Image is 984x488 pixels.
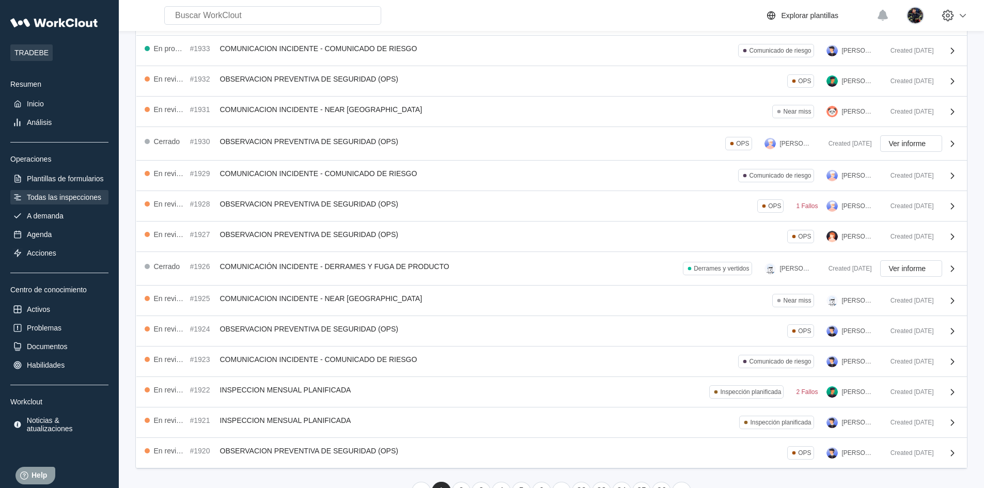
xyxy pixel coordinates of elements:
[798,233,811,240] div: OPS
[154,416,186,424] div: En revisión
[154,294,186,303] div: En revisión
[842,388,874,396] div: [PERSON_NAME]
[220,75,398,83] span: OBSERVACION PREVENTIVA DE SEGURIDAD (OPS)
[764,263,776,274] img: clout-01.png
[190,200,216,208] div: #1928
[220,416,351,424] span: INSPECCION MENSUAL PLANIFICADA
[826,447,838,459] img: user-5.png
[27,342,68,351] div: Documentos
[820,140,872,147] div: Created [DATE]
[220,447,398,455] span: OBSERVACION PREVENTIVA DE SEGURIDAD (OPS)
[882,388,934,396] div: Created [DATE]
[136,316,967,347] a: En revisión#1924OBSERVACION PREVENTIVA DE SEGURIDAD (OPS)OPS[PERSON_NAME]Created [DATE]
[136,438,967,468] a: En revisión#1920OBSERVACION PREVENTIVA DE SEGURIDAD (OPS)OPS[PERSON_NAME]Created [DATE]
[154,137,180,146] div: Cerrado
[882,297,934,304] div: Created [DATE]
[27,305,50,313] div: Activos
[136,127,967,161] a: Cerrado#1930OBSERVACION PREVENTIVA DE SEGURIDAD (OPS)OPS[PERSON_NAME]Created [DATE]Ver informe
[826,170,838,181] img: user-3.png
[764,138,776,149] img: user-3.png
[826,295,838,306] img: clout-01.png
[783,297,811,304] div: Near miss
[826,106,838,117] img: panda.png
[796,388,818,396] div: 2 Fallos
[842,419,874,426] div: [PERSON_NAME]
[154,262,180,271] div: Cerrado
[220,169,417,178] span: COMUNICACION INCIDENTE - COMUNICADO DE RIESGO
[882,172,934,179] div: Created [DATE]
[720,388,781,396] div: Inspección planificada
[220,105,423,114] span: COMUNICACION INCIDENTE - NEAR [GEOGRAPHIC_DATA]
[842,77,874,85] div: [PERSON_NAME] DE LOS [PERSON_NAME]
[889,140,926,147] span: Ver informe
[842,172,874,179] div: [PERSON_NAME]
[190,105,216,114] div: #1931
[882,108,934,115] div: Created [DATE]
[136,377,967,407] a: En revisión#1922INSPECCION MENSUAL PLANIFICADAInspección planificada2 Fallos[PERSON_NAME]Created ...
[765,9,872,22] a: Explorar plantillas
[842,108,874,115] div: [PERSON_NAME]
[136,66,967,97] a: En revisión#1932OBSERVACION PREVENTIVA DE SEGURIDAD (OPS)OPS[PERSON_NAME] DE LOS [PERSON_NAME]Cre...
[842,297,874,304] div: [PERSON_NAME]
[190,325,216,333] div: #1924
[882,202,934,210] div: Created [DATE]
[220,137,398,146] span: OBSERVACION PREVENTIVA DE SEGURIDAD (OPS)
[10,97,108,111] a: Inicio
[842,327,874,335] div: [PERSON_NAME]
[10,44,53,61] span: TRADEBE
[220,230,398,239] span: OBSERVACION PREVENTIVA DE SEGURIDAD (OPS)
[154,386,186,394] div: En revisión
[136,161,967,191] a: En revisión#1929COMUNICACION INCIDENTE - COMUNICADO DE RIESGOComunicado de riesgo[PERSON_NAME]Cre...
[136,97,967,127] a: En revisión#1931COMUNICACION INCIDENTE - NEAR [GEOGRAPHIC_DATA]Near miss[PERSON_NAME]Created [DATE]
[882,47,934,54] div: Created [DATE]
[154,105,186,114] div: En revisión
[10,339,108,354] a: Documentos
[10,302,108,317] a: Activos
[10,155,108,163] div: Operaciones
[10,398,108,406] div: Workclout
[27,361,65,369] div: Habilidades
[842,202,874,210] div: [PERSON_NAME]
[190,44,216,53] div: #1933
[826,386,838,398] img: user.png
[190,416,216,424] div: #1921
[190,355,216,364] div: #1923
[10,80,108,88] div: Resumen
[136,286,967,316] a: En revisión#1925COMUNICACION INCIDENTE - NEAR [GEOGRAPHIC_DATA]Near miss[PERSON_NAME]Created [DATE]
[27,416,106,433] div: Noticias & atualizaciones
[798,449,811,456] div: OPS
[220,386,351,394] span: INSPECCION MENSUAL PLANIFICADA
[780,265,812,272] div: [PERSON_NAME]
[842,47,874,54] div: [PERSON_NAME]
[782,11,839,20] div: Explorar plantillas
[220,262,449,271] span: COMUNICACIÓN INCIDENTE - DERRAMES Y FUGA DE PRODUCTO
[190,230,216,239] div: #1927
[882,449,934,456] div: Created [DATE]
[10,286,108,294] div: Centro de conocimiento
[749,358,811,365] div: Comunicado de riesgo
[10,246,108,260] a: Acciones
[136,407,967,438] a: En revisión#1921INSPECCION MENSUAL PLANIFICADAInspección planificada[PERSON_NAME]Created [DATE]
[880,260,942,277] button: Ver informe
[136,36,967,66] a: En progreso#1933COMUNICACION INCIDENTE - COMUNICADO DE RIESGOComunicado de riesgo[PERSON_NAME]Cre...
[10,227,108,242] a: Agenda
[154,169,186,178] div: En revisión
[736,140,749,147] div: OPS
[220,325,398,333] span: OBSERVACION PREVENTIVA DE SEGURIDAD (OPS)
[826,417,838,428] img: user-5.png
[190,447,216,455] div: #1920
[882,419,934,426] div: Created [DATE]
[154,447,186,455] div: En revisión
[10,190,108,204] a: Todas las inspecciones
[27,230,52,239] div: Agenda
[27,100,44,108] div: Inicio
[10,358,108,372] a: Habilidades
[842,233,874,240] div: [PERSON_NAME]
[694,265,749,272] div: Derrames y vertidos
[798,77,811,85] div: OPS
[826,75,838,87] img: user.png
[880,135,942,152] button: Ver informe
[164,6,381,25] input: Buscar WorkClout
[826,325,838,337] img: user-5.png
